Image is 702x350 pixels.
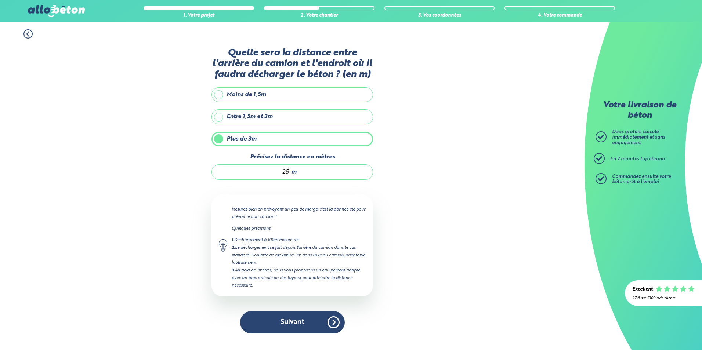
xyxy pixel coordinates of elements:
[211,154,373,160] label: Précisez la distance en mètres
[232,225,366,232] p: Quelques précisions
[612,130,665,145] span: Devis gratuit, calculé immédiatement et sans engagement
[291,169,297,175] span: m
[264,13,374,18] div: 2. Votre chantier
[232,246,235,250] strong: 2.
[637,321,694,342] iframe: Help widget launcher
[211,87,373,102] label: Moins de 1,5m
[232,236,366,244] div: Déchargement à 100m maximum
[597,101,682,121] p: Votre livraison de béton
[232,206,366,220] p: Mesurez bien en prévoyant un peu de marge, c'est la donnée clé pour prévoir le bon camion !
[232,269,235,273] strong: 3.
[632,287,653,292] div: Excellent
[232,244,366,266] div: Le déchargement se fait depuis l'arrière du camion dans le cas standard. Goulotte de maximum 3m d...
[384,13,495,18] div: 3. Vos coordonnées
[28,5,84,17] img: allobéton
[632,296,695,300] div: 4.7/5 sur 2300 avis clients
[240,311,345,333] button: Suivant
[232,238,234,242] strong: 1.
[610,157,665,161] span: En 2 minutes top chrono
[504,13,615,18] div: 4. Votre commande
[144,13,254,18] div: 1. Votre projet
[612,174,671,185] span: Commandez ensuite votre béton prêt à l'emploi
[219,168,289,176] input: 0
[211,48,373,80] label: Quelle sera la distance entre l'arrière du camion et l'endroit où il faudra décharger le béton ? ...
[232,267,366,289] div: Au delà de 3mètres, nous vous proposons un équipement adapté avec un bras articulé ou des tuyaux ...
[211,132,373,146] label: Plus de 3m
[211,109,373,124] label: Entre 1,5m et 3m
